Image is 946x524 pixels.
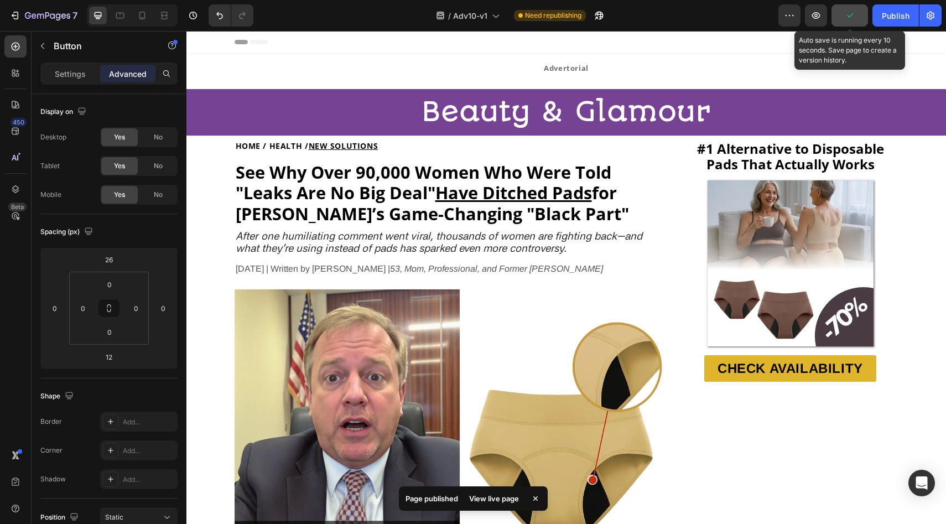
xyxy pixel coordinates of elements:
[49,232,479,244] p: [DATE] | Written by [PERSON_NAME] |
[8,203,27,211] div: Beta
[872,4,919,27] button: Publish
[186,31,946,524] iframe: Design area
[531,330,677,345] strong: CHECK AVAILABILITY
[40,225,95,240] div: Spacing (px)
[49,110,192,120] strong: HOME / HEALTH /
[123,417,175,427] div: Add...
[55,68,86,80] p: Settings
[40,389,76,404] div: Shape
[128,300,144,317] input: 0px
[518,324,690,351] a: CHECK AVAILABILITY
[448,10,451,22] span: /
[114,161,125,171] span: Yes
[40,132,66,142] div: Desktop
[114,190,125,200] span: Yes
[209,4,253,27] div: Undo/Redo
[72,9,77,22] p: 7
[105,513,123,521] span: Static
[75,300,91,317] input: 0px
[98,251,120,268] input: 26
[40,417,62,427] div: Border
[249,150,406,173] u: Have Ditched Pads
[155,300,171,317] input: 0
[406,493,458,504] p: Page published
[521,149,687,315] img: gempages_578454126820590203-45653b22-c73a-4b43-9625-828f0073efa2.webp
[908,470,935,496] div: Open Intercom Messenger
[235,64,525,97] span: Beauty & Glamour
[49,199,456,224] i: After one humiliating comment went viral, thousands of women are fighting back—and what they're u...
[40,445,63,455] div: Corner
[40,190,61,200] div: Mobile
[114,132,125,142] span: Yes
[49,129,443,194] strong: See Why Over 90,000 Women Who Were Told "Leaks Are No Big Deal" for [PERSON_NAME]’s Game-Changing...
[98,276,121,293] input: 0px
[54,39,148,53] p: Button
[4,4,82,27] button: 7
[98,324,121,340] input: 0px
[453,10,487,22] span: Adv10-v1
[511,108,698,143] strong: #1 Alternative to Disposable Pads That Actually Works
[109,68,147,80] p: Advanced
[154,190,163,200] span: No
[122,110,192,120] u: NEW SOLUTIONS
[525,11,581,20] span: Need republishing
[123,475,175,485] div: Add...
[462,491,526,506] div: View live page
[123,446,175,456] div: Add...
[154,161,163,171] span: No
[98,349,120,365] input: 12
[46,300,63,317] input: 0
[40,161,60,171] div: Tablet
[11,118,27,127] div: 450
[40,105,89,120] div: Display on
[882,10,909,22] div: Publish
[357,32,402,42] strong: Advertorial
[40,474,66,484] div: Shadow
[154,132,163,142] span: No
[204,233,417,242] i: 53, Mom, Professional, and Former [PERSON_NAME]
